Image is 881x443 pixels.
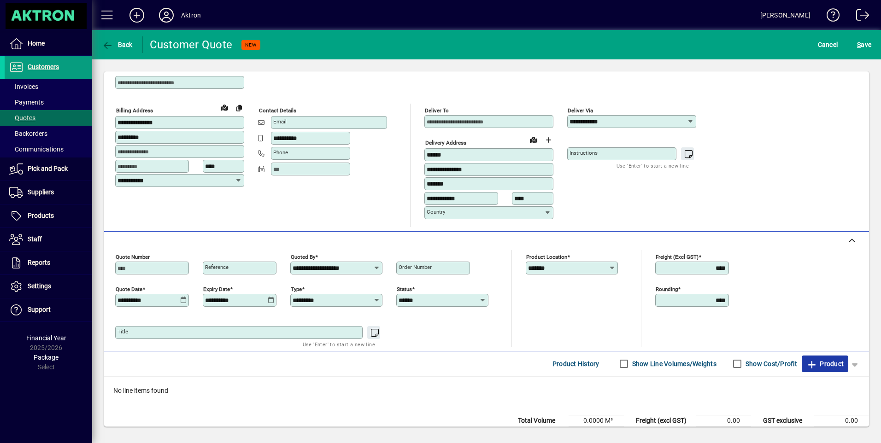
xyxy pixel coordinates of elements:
[552,356,599,371] span: Product History
[656,253,699,260] mat-label: Freight (excl GST)
[5,181,92,204] a: Suppliers
[9,146,64,153] span: Communications
[758,426,814,437] td: GST
[696,426,751,437] td: 0.00
[744,359,797,368] label: Show Cost/Profit
[5,126,92,141] a: Backorders
[549,356,603,372] button: Product History
[291,286,302,292] mat-label: Type
[5,32,92,55] a: Home
[92,36,143,53] app-page-header-button: Back
[104,377,869,405] div: No line items found
[152,7,181,23] button: Profile
[806,356,844,371] span: Product
[28,282,51,290] span: Settings
[122,7,152,23] button: Add
[568,107,593,114] mat-label: Deliver via
[34,354,59,361] span: Package
[291,253,315,260] mat-label: Quoted by
[855,36,874,53] button: Save
[816,36,840,53] button: Cancel
[569,415,624,426] td: 0.0000 M³
[820,2,840,32] a: Knowledge Base
[630,359,717,368] label: Show Line Volumes/Weights
[814,415,869,426] td: 0.00
[273,118,287,125] mat-label: Email
[28,188,54,196] span: Suppliers
[656,286,678,292] mat-label: Rounding
[397,286,412,292] mat-label: Status
[526,132,541,147] a: View on map
[203,286,230,292] mat-label: Expiry date
[5,204,92,227] a: Products
[5,251,92,274] a: Reports
[570,150,598,156] mat-label: Instructions
[696,415,751,426] td: 0.00
[9,114,35,122] span: Quotes
[5,228,92,251] a: Staff
[116,253,150,260] mat-label: Quote number
[857,37,871,52] span: ave
[28,63,59,70] span: Customers
[28,165,68,172] span: Pick and Pack
[5,94,92,110] a: Payments
[513,426,569,437] td: Total Weight
[9,130,47,137] span: Backorders
[9,99,44,106] span: Payments
[26,334,66,342] span: Financial Year
[205,264,229,270] mat-label: Reference
[273,149,288,156] mat-label: Phone
[758,415,814,426] td: GST exclusive
[217,100,232,115] a: View on map
[28,306,51,313] span: Support
[569,426,624,437] td: 0.0000 Kg
[617,160,689,171] mat-hint: Use 'Enter' to start a new line
[232,100,247,115] button: Copy to Delivery address
[245,42,257,48] span: NEW
[5,157,92,181] a: Pick and Pack
[5,298,92,321] a: Support
[427,209,445,215] mat-label: Country
[28,40,45,47] span: Home
[631,426,696,437] td: Rounding
[5,110,92,126] a: Quotes
[117,328,128,335] mat-label: Title
[857,41,861,48] span: S
[150,37,233,52] div: Customer Quote
[9,83,38,90] span: Invoices
[28,259,50,266] span: Reports
[541,133,556,147] button: Choose address
[181,8,201,23] div: Aktron
[102,41,133,48] span: Back
[631,415,696,426] td: Freight (excl GST)
[818,37,838,52] span: Cancel
[814,426,869,437] td: 0.00
[849,2,869,32] a: Logout
[28,235,42,243] span: Staff
[513,415,569,426] td: Total Volume
[5,275,92,298] a: Settings
[100,36,135,53] button: Back
[802,356,848,372] button: Product
[526,253,567,260] mat-label: Product location
[28,212,54,219] span: Products
[116,286,142,292] mat-label: Quote date
[5,79,92,94] a: Invoices
[425,107,449,114] mat-label: Deliver To
[5,141,92,157] a: Communications
[399,264,432,270] mat-label: Order number
[303,339,375,350] mat-hint: Use 'Enter' to start a new line
[760,8,811,23] div: [PERSON_NAME]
